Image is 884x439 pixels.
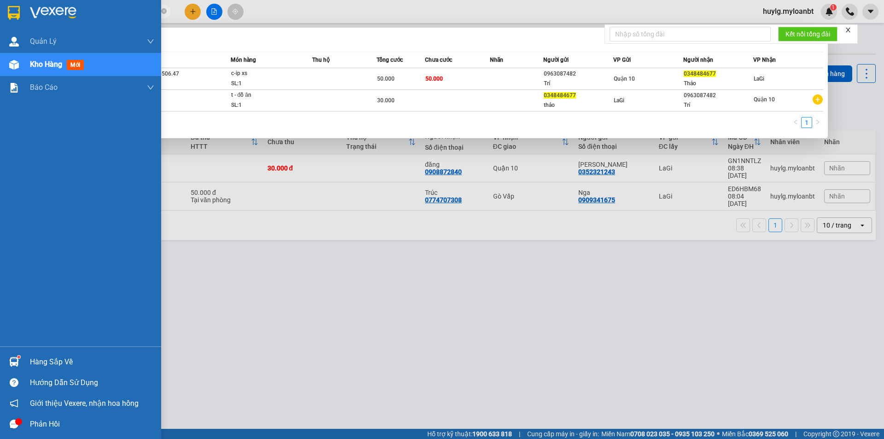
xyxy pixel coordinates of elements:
[10,378,18,387] span: question-circle
[9,83,19,93] img: solution-icon
[684,79,753,88] div: Thảo
[231,90,300,100] div: t - đồ ăn
[684,91,753,100] div: 0963087482
[147,38,154,45] span: down
[30,398,139,409] span: Giới thiệu Vexere, nhận hoa hồng
[778,27,837,41] button: Kết nối tổng đài
[753,57,776,63] span: VP Nhận
[812,117,823,128] li: Next Page
[613,57,631,63] span: VP Gửi
[67,60,84,70] span: mới
[754,76,764,82] span: LaGi
[161,7,167,16] span: close-circle
[312,57,330,63] span: Thu hộ
[490,57,503,63] span: Nhãn
[684,70,716,77] span: 0348484677
[377,76,395,82] span: 50.000
[754,96,775,103] span: Quận 10
[683,57,713,63] span: Người nhận
[425,57,452,63] span: Chưa cước
[812,117,823,128] button: right
[790,117,801,128] button: left
[9,37,19,47] img: warehouse-icon
[147,84,154,91] span: down
[802,117,812,128] a: 1
[543,57,569,63] span: Người gửi
[30,376,154,390] div: Hướng dẫn sử dụng
[684,100,753,110] div: Trí
[544,92,576,99] span: 0348484677
[425,76,443,82] span: 50.000
[231,69,300,79] div: c-ip xs
[30,60,62,69] span: Kho hàng
[614,76,635,82] span: Quận 10
[813,94,823,105] span: plus-circle
[10,399,18,408] span: notification
[790,117,801,128] li: Previous Page
[614,97,624,104] span: LaGi
[544,69,613,79] div: 0963087482
[785,29,830,39] span: Kết nối tổng đài
[231,100,300,111] div: SL: 1
[544,79,613,88] div: Trí
[544,100,613,110] div: thảo
[231,79,300,89] div: SL: 1
[9,60,19,70] img: warehouse-icon
[30,417,154,431] div: Phản hồi
[377,97,395,104] span: 30.000
[17,356,20,358] sup: 1
[10,420,18,428] span: message
[815,119,820,125] span: right
[8,6,20,20] img: logo-vxr
[161,8,167,14] span: close-circle
[377,57,403,63] span: Tổng cước
[30,355,154,369] div: Hàng sắp về
[845,27,851,33] span: close
[30,82,58,93] span: Báo cáo
[793,119,798,125] span: left
[801,117,812,128] li: 1
[9,357,19,367] img: warehouse-icon
[30,35,57,47] span: Quản Lý
[231,57,256,63] span: Món hàng
[610,27,771,41] input: Nhập số tổng đài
